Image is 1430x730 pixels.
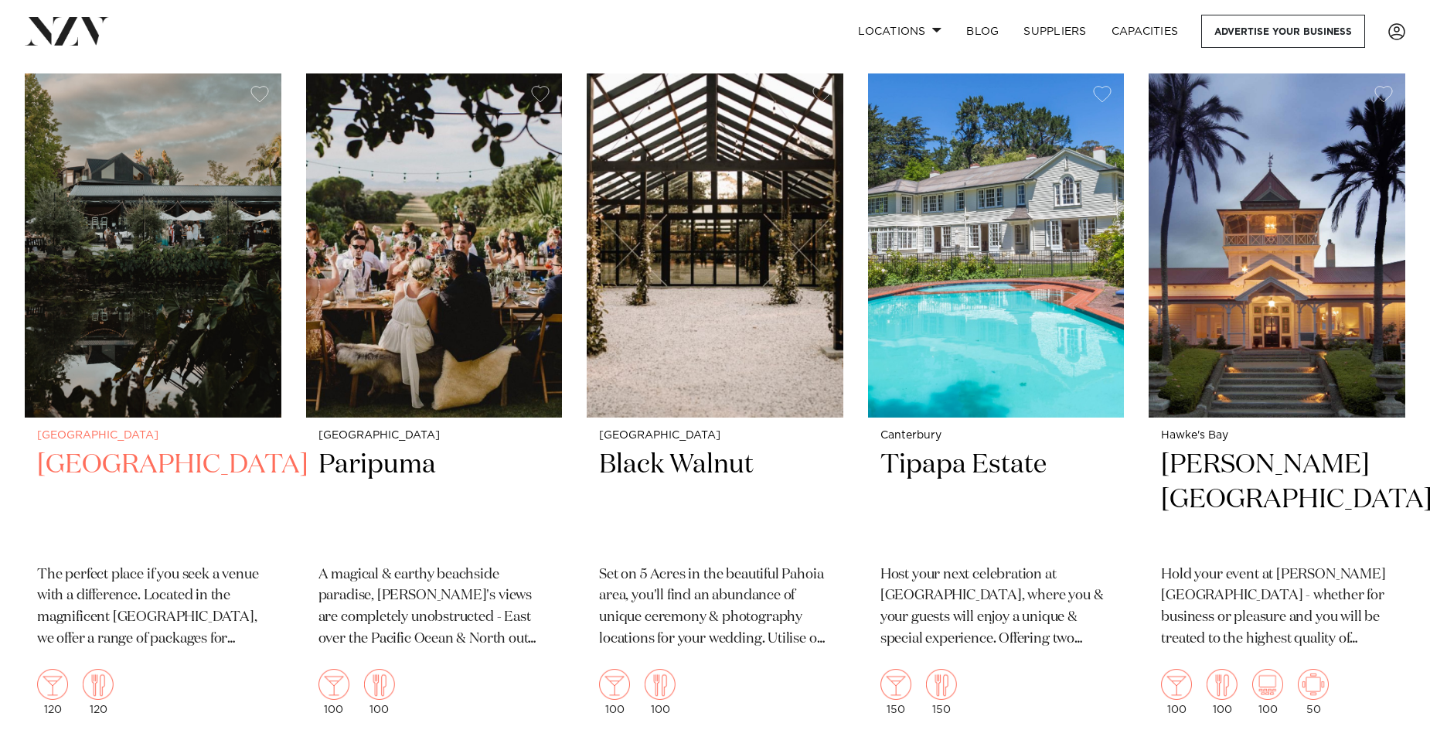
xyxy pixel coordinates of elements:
img: dining.png [926,669,957,700]
div: 150 [880,669,911,715]
div: 50 [1298,669,1329,715]
a: Canterbury Tipapa Estate Host your next celebration at [GEOGRAPHIC_DATA], where you & your guests... [868,73,1125,728]
p: Set on 5 Acres in the beautiful Pahoia area, you'll find an abundance of unique ceremony & photog... [599,565,831,651]
a: Locations [846,15,954,48]
small: [GEOGRAPHIC_DATA] [599,430,831,442]
small: Hawke's Bay [1161,430,1393,442]
p: Hold your event at [PERSON_NAME][GEOGRAPHIC_DATA] - whether for business or pleasure and you will... [1161,565,1393,651]
img: dining.png [1207,669,1238,700]
img: meeting.png [1298,669,1329,700]
h2: Paripuma [318,448,550,552]
div: 100 [1207,669,1238,715]
div: 100 [318,669,349,715]
div: 150 [926,669,957,715]
a: Advertise your business [1201,15,1365,48]
div: 100 [645,669,676,715]
a: [GEOGRAPHIC_DATA] Paripuma A magical & earthy beachside paradise, [PERSON_NAME]'s views are compl... [306,73,563,728]
img: dining.png [364,669,395,700]
h2: [GEOGRAPHIC_DATA] [37,448,269,552]
p: Host your next celebration at [GEOGRAPHIC_DATA], where you & your guests will enjoy a unique & sp... [880,565,1112,651]
img: cocktail.png [599,669,630,700]
img: nzv-logo.png [25,17,109,45]
img: theatre.png [1252,669,1283,700]
div: 100 [599,669,630,715]
div: 120 [37,669,68,715]
img: cocktail.png [318,669,349,700]
a: BLOG [954,15,1011,48]
div: 100 [1161,669,1192,715]
a: Capacities [1099,15,1191,48]
a: Hawke's Bay [PERSON_NAME][GEOGRAPHIC_DATA] Hold your event at [PERSON_NAME][GEOGRAPHIC_DATA] - wh... [1149,73,1405,728]
a: [GEOGRAPHIC_DATA] Black Walnut Set on 5 Acres in the beautiful Pahoia area, you'll find an abunda... [587,73,843,728]
img: cocktail.png [37,669,68,700]
p: The perfect place if you seek a venue with a difference. Located in the magnificent [GEOGRAPHIC_D... [37,565,269,651]
img: dining.png [83,669,114,700]
small: Canterbury [880,430,1112,442]
h2: [PERSON_NAME][GEOGRAPHIC_DATA] [1161,448,1393,552]
h2: Tipapa Estate [880,448,1112,552]
small: [GEOGRAPHIC_DATA] [318,430,550,442]
div: 100 [364,669,395,715]
img: cocktail.png [880,669,911,700]
img: cocktail.png [1161,669,1192,700]
div: 120 [83,669,114,715]
img: dining.png [645,669,676,700]
p: A magical & earthy beachside paradise, [PERSON_NAME]'s views are completely unobstructed - East o... [318,565,550,651]
small: [GEOGRAPHIC_DATA] [37,430,269,442]
a: SUPPLIERS [1011,15,1098,48]
div: 100 [1252,669,1283,715]
a: [GEOGRAPHIC_DATA] [GEOGRAPHIC_DATA] The perfect place if you seek a venue with a difference. Loca... [25,73,281,728]
h2: Black Walnut [599,448,831,552]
